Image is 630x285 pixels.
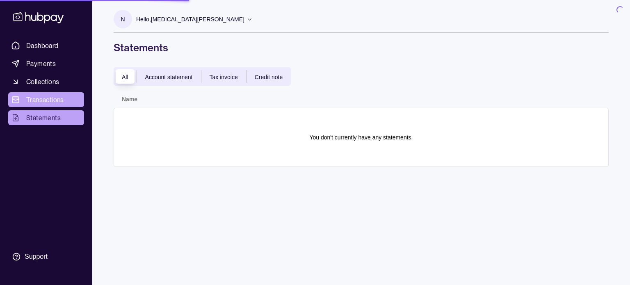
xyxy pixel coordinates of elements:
span: Account statement [145,74,193,80]
a: Payments [8,56,84,71]
a: Statements [8,110,84,125]
span: Statements [26,113,61,123]
div: Support [25,252,48,261]
span: Credit note [255,74,283,80]
p: N [121,15,125,24]
a: Transactions [8,92,84,107]
span: Tax invoice [210,74,238,80]
h1: Statements [114,41,609,54]
span: Collections [26,77,59,87]
span: Transactions [26,95,64,105]
a: Dashboard [8,38,84,53]
span: Payments [26,59,56,68]
p: Hello, [MEDICAL_DATA][PERSON_NAME] [136,15,244,24]
span: All [122,74,128,80]
span: Dashboard [26,41,59,50]
a: Collections [8,74,84,89]
p: Name [122,96,137,103]
a: Support [8,248,84,265]
div: documentTypes [114,67,291,86]
p: You don't currently have any statements. [310,133,413,142]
